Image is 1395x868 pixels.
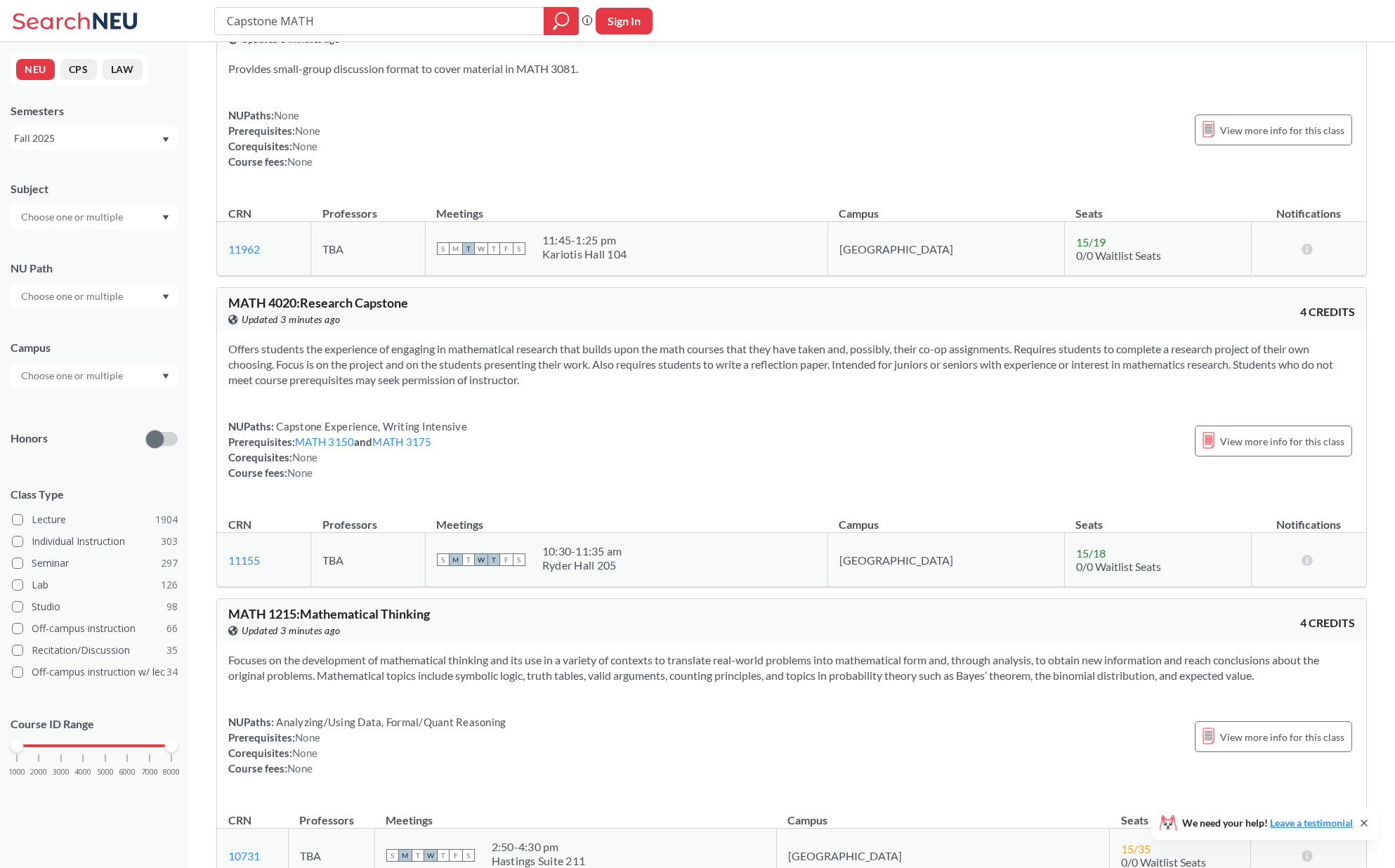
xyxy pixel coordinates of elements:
[399,849,412,862] span: M
[437,553,450,566] span: S
[287,155,313,168] span: None
[141,768,158,776] span: 7000
[12,619,178,638] label: Off-campus instruction
[163,768,180,776] span: 8000
[12,511,178,529] label: Lecture
[11,364,178,388] div: Dropdown arrow
[162,374,169,379] svg: Dropdown arrow
[274,109,299,121] span: None
[1270,817,1353,829] a: Leave a testimonial
[166,643,178,658] span: 35
[242,623,341,638] span: Updated 3 minutes ago
[462,553,475,566] span: T
[437,849,450,862] span: T
[228,61,1355,77] section: Provides small-group discussion format to cover material in MATH 3081.
[311,503,426,533] th: Professors
[295,731,320,744] span: None
[228,517,251,532] div: CRN
[1251,192,1366,222] th: Notifications
[386,849,399,862] span: S
[542,558,622,572] div: Ryder Hall 205
[228,813,251,828] div: CRN
[450,242,462,255] span: M
[513,553,525,566] span: S
[12,532,178,551] label: Individual Instruction
[162,294,169,300] svg: Dropdown arrow
[1076,249,1161,262] span: 0/0 Waitlist Seats
[274,716,506,728] span: Analyzing/Using Data, Formal/Quant Reasoning
[166,599,178,614] span: 98
[166,664,178,680] span: 34
[1121,842,1151,855] span: 15 / 35
[1110,798,1251,829] th: Seats
[827,222,1064,276] td: [GEOGRAPHIC_DATA]
[155,512,178,527] span: 1904
[292,140,317,152] span: None
[287,466,313,479] span: None
[228,714,506,776] div: NUPaths: Prerequisites: Corequisites: Course fees:
[295,124,320,137] span: None
[542,233,627,247] div: 11:45 - 1:25 pm
[1251,503,1366,533] th: Notifications
[14,209,132,225] input: Choose one or multiple
[30,768,47,776] span: 2000
[228,295,408,310] span: MATH 4020 : Research Capstone
[288,798,374,829] th: Professors
[492,840,586,854] div: 2:50 - 4:30 pm
[11,340,178,355] div: Campus
[14,288,132,305] input: Choose one or multiple
[12,598,178,616] label: Studio
[11,487,178,502] span: Class Type
[513,242,525,255] span: S
[12,641,178,659] label: Recitation/Discussion
[242,312,341,327] span: Updated 3 minutes ago
[161,577,178,593] span: 126
[12,576,178,594] label: Lab
[424,849,437,862] span: W
[228,242,260,256] a: 11962
[292,451,317,463] span: None
[53,768,70,776] span: 3000
[542,247,627,261] div: Kariotis Hall 104
[14,367,132,384] input: Choose one or multiple
[1064,503,1251,533] th: Seats
[11,205,178,229] div: Dropdown arrow
[162,137,169,143] svg: Dropdown arrow
[11,103,178,119] div: Semesters
[425,503,827,533] th: Meetings
[487,553,500,566] span: T
[14,131,161,146] div: Fall 2025
[1220,433,1344,450] span: View more info for this class
[11,127,178,150] div: Fall 2025Dropdown arrow
[287,762,313,775] span: None
[161,555,178,571] span: 297
[437,242,450,255] span: S
[553,11,570,31] svg: magnifying glass
[374,798,776,829] th: Meetings
[1076,235,1106,249] span: 15 / 19
[274,420,467,433] span: Capstone Experience, Writing Intensive
[475,242,487,255] span: W
[228,341,1355,388] section: Offers students the experience of engaging in mathematical research that builds upon the math cou...
[425,192,827,222] th: Meetings
[228,652,1355,683] section: Focuses on the development of mathematical thinking and its use in a variety of contexts to trans...
[500,242,513,255] span: F
[1300,615,1355,631] span: 4 CREDITS
[97,768,114,776] span: 5000
[1076,546,1106,560] span: 15 / 18
[475,553,487,566] span: W
[11,284,178,308] div: Dropdown arrow
[450,553,462,566] span: M
[292,747,317,759] span: None
[776,798,1109,829] th: Campus
[295,435,354,448] a: MATH 3150
[311,222,426,276] td: TBA
[1251,798,1366,829] th: Notifications
[11,716,178,732] p: Course ID Range
[412,849,424,862] span: T
[16,59,55,80] button: NEU
[228,206,251,221] div: CRN
[60,59,97,80] button: CPS
[228,419,467,480] div: NUPaths: Prerequisites: and Corequisites: Course fees:
[596,8,653,34] button: Sign In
